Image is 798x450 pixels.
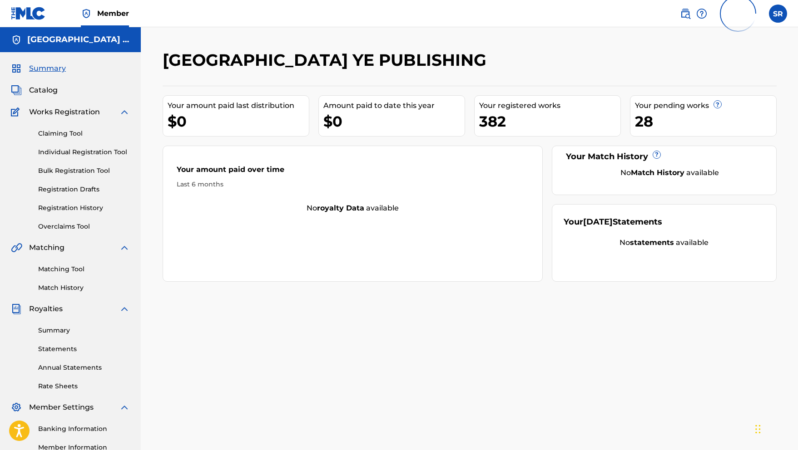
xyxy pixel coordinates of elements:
div: Your pending works [635,100,776,111]
a: Matching Tool [38,264,130,274]
a: Registration Drafts [38,185,130,194]
strong: royalty data [317,204,364,212]
span: ? [714,101,721,108]
span: Royalties [29,303,63,314]
div: Your amount paid last distribution [168,100,309,111]
span: Summary [29,63,66,74]
img: Accounts [11,34,22,45]
span: ? [653,151,660,158]
div: User Menu [769,5,787,23]
img: search [680,8,691,19]
span: Member [97,8,129,19]
div: Your Statements [564,216,662,228]
div: No available [163,203,543,214]
a: Summary [38,326,130,335]
a: Claiming Tool [38,129,130,138]
div: Your amount paid over time [177,164,529,180]
strong: Match History [631,168,684,177]
img: help [696,8,707,19]
img: expand [119,303,130,314]
img: Member Settings [11,402,22,413]
span: Catalog [29,85,58,96]
span: Works Registration [29,107,100,117]
div: $0 [323,111,465,132]
img: expand [119,402,130,413]
div: Your Match History [564,151,765,163]
a: CatalogCatalog [11,85,58,96]
img: Summary [11,63,22,74]
img: MLC Logo [11,7,46,20]
div: Last 6 months [177,180,529,189]
div: 382 [479,111,620,132]
div: No available [564,237,765,248]
a: Bulk Registration Tool [38,166,130,176]
a: SummarySummary [11,63,66,74]
div: No available [575,167,765,178]
img: expand [119,242,130,253]
strong: statements [630,238,674,247]
img: Works Registration [11,107,23,117]
div: Amount paid to date this year [323,100,465,111]
a: Overclaims Tool [38,222,130,231]
h2: [GEOGRAPHIC_DATA] YE PUBLISHING [163,50,491,70]
img: Royalties [11,303,22,314]
div: Help [696,5,707,23]
a: Match History [38,283,130,293]
span: Matching [29,242,64,253]
img: expand [119,107,130,117]
a: Statements [38,344,130,354]
img: Catalog [11,85,22,96]
img: Matching [11,242,22,253]
div: Your registered works [479,100,620,111]
a: Annual Statements [38,363,130,372]
a: Individual Registration Tool [38,147,130,157]
span: Member Settings [29,402,94,413]
img: Top Rightsholder [81,8,92,19]
h5: SYDNEY YE PUBLISHING [27,34,130,45]
a: Public Search [680,5,691,23]
iframe: Chat Widget [753,406,798,450]
div: Drag [755,416,761,443]
a: Banking Information [38,424,130,434]
div: 28 [635,111,776,132]
span: [DATE] [583,217,613,227]
div: $0 [168,111,309,132]
a: Rate Sheets [38,382,130,391]
a: Registration History [38,203,130,213]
